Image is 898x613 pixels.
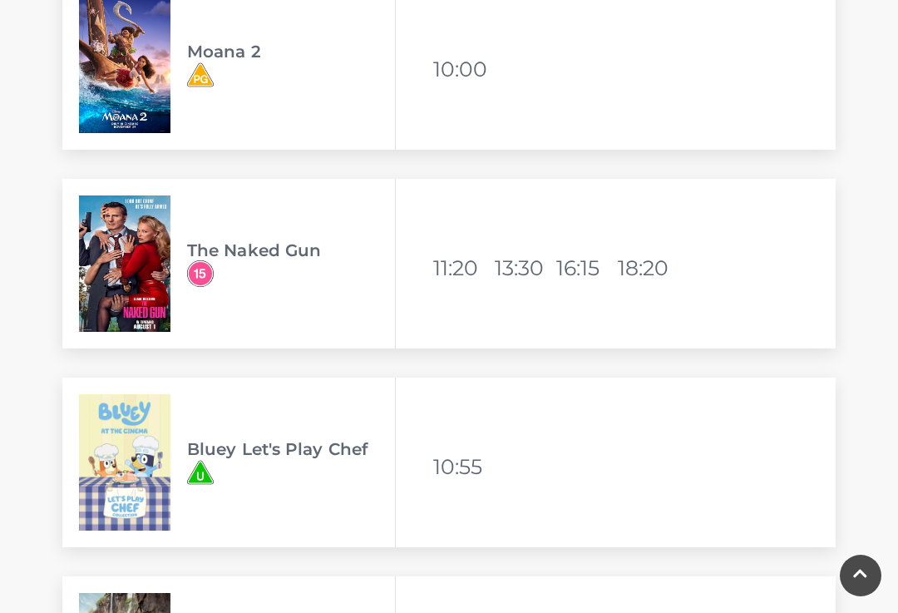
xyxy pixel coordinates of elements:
[187,240,395,260] h3: The Naked Gun
[433,447,491,487] li: 10:55
[495,248,553,288] li: 13:30
[187,42,395,62] h3: Moana 2
[556,248,614,288] li: 16:15
[433,49,491,89] li: 10:00
[618,248,676,288] li: 18:20
[187,439,395,459] h3: Bluey Let's Play Chef
[433,248,491,288] li: 11:20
